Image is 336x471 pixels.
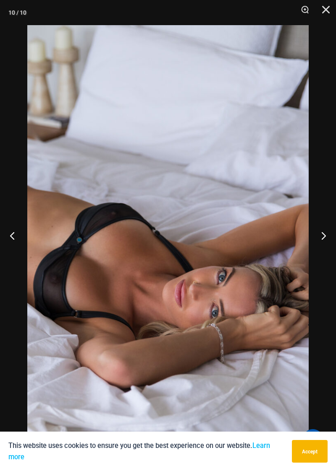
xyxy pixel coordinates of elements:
a: Learn more [8,442,270,461]
p: This website uses cookies to ensure you get the best experience on our website. [8,440,286,463]
img: Running Wild Midnight 1052 Top 6512 Bottom 09 [27,25,309,446]
button: Next [304,215,336,256]
div: 10 / 10 [8,6,26,19]
button: Accept [292,440,328,463]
